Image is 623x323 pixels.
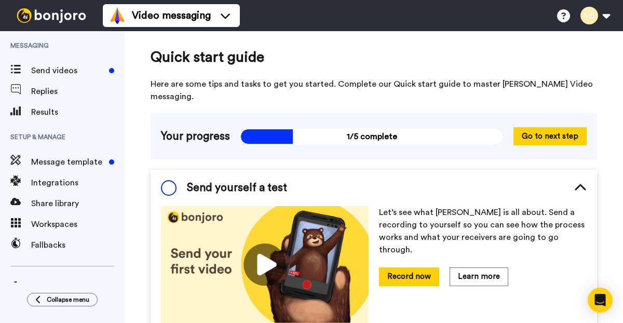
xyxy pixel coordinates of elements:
[31,218,125,231] span: Workspaces
[187,180,287,196] span: Send yourself a test
[31,197,125,210] span: Share library
[109,7,126,24] img: vm-color.svg
[450,267,508,286] button: Learn more
[161,206,369,323] img: 178eb3909c0dc23ce44563bdb6dc2c11.jpg
[240,129,503,144] span: 1/5 complete
[379,206,587,256] p: Let’s see what [PERSON_NAME] is all about. Send a recording to yourself so you can see how the pr...
[161,129,230,144] span: Your progress
[31,281,125,293] span: Settings
[27,293,98,306] button: Collapse menu
[47,295,89,304] span: Collapse menu
[31,177,125,189] span: Integrations
[513,127,587,145] button: Go to next step
[31,64,105,77] span: Send videos
[132,8,211,23] span: Video messaging
[151,47,597,68] span: Quick start guide
[31,156,105,168] span: Message template
[12,8,90,23] img: bj-logo-header-white.svg
[31,239,125,251] span: Fallbacks
[31,85,125,98] span: Replies
[379,267,439,286] button: Record now
[31,106,125,118] span: Results
[588,288,613,313] div: Open Intercom Messenger
[151,78,597,103] span: Here are some tips and tasks to get you started. Complete our Quick start guide to master [PERSON...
